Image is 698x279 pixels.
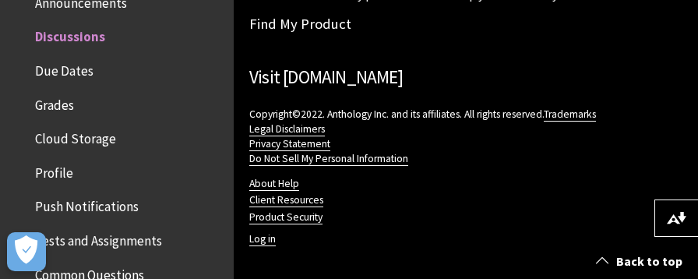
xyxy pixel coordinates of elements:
[35,58,93,79] span: Due Dates
[249,152,408,166] a: Do Not Sell My Personal Information
[544,108,596,122] a: Trademarks
[35,92,74,113] span: Grades
[249,137,330,151] a: Privacy Statement
[35,23,105,44] span: Discussions
[249,232,276,246] a: Log in
[584,247,698,276] a: Back to top
[249,177,299,191] a: About Help
[249,122,325,136] a: Legal Disclaimers
[249,193,323,207] a: Client Resources
[35,125,116,147] span: Cloud Storage
[35,194,139,215] span: Push Notifications
[35,160,73,181] span: Profile
[35,228,162,249] span: Tests and Assignments
[249,15,351,33] a: Find My Product
[249,210,323,224] a: Product Security
[7,232,46,271] button: Open Preferences
[249,65,403,88] a: Visit [DOMAIN_NAME]
[249,107,682,166] p: Copyright©2022. Anthology Inc. and its affiliates. All rights reserved.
